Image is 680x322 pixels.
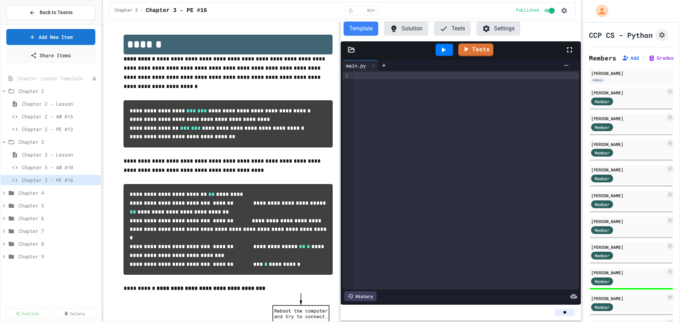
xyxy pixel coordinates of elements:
[18,189,98,197] span: Chapter 4
[18,87,98,95] span: Chapter 2
[591,192,665,199] div: [PERSON_NAME]
[621,263,673,293] iframe: chat widget
[516,8,539,13] span: Published
[589,53,616,63] h2: Members
[40,9,73,16] span: Back to Teams
[146,6,207,15] span: Chapter 3 - PE #16
[589,30,653,40] h1: CCP CS - Python
[595,227,610,233] span: Member
[141,8,143,13] span: /
[595,175,610,182] span: Member
[18,253,98,260] span: Chapter 9
[591,166,665,173] div: [PERSON_NAME]
[434,22,471,36] button: Tests
[591,295,665,301] div: [PERSON_NAME]
[458,43,493,56] a: Tests
[476,22,520,36] button: Settings
[6,29,95,45] a: Add New Item
[595,124,610,130] span: Member
[595,252,610,259] span: Member
[6,48,95,63] a: Share Items
[18,202,98,209] span: Chapter 5
[342,60,378,71] div: main.py
[22,176,98,184] span: Chapter 3 - PE #16
[642,54,645,62] span: |
[648,54,674,62] button: Grades
[367,8,375,13] span: min
[18,75,92,82] span: Chapter Lesson Template
[591,70,671,76] div: [PERSON_NAME]
[656,29,668,41] button: Assignment Settings
[22,164,98,171] span: Chapter 3 - AW #10
[591,141,665,147] div: [PERSON_NAME]
[92,76,97,81] div: Unpublished
[52,309,96,318] a: Delete
[18,138,98,146] span: Chapter 3
[591,77,605,83] div: Admin
[6,5,95,20] button: Back to Teams
[591,218,665,224] div: [PERSON_NAME]
[18,227,98,235] span: Chapter 7
[588,3,610,19] div: My Account
[516,6,556,15] div: Content is published and visible to students
[342,62,369,69] div: main.py
[384,22,428,36] button: Solution
[595,304,610,310] span: Member
[591,244,665,250] div: [PERSON_NAME]
[595,150,610,156] span: Member
[591,115,665,122] div: [PERSON_NAME]
[650,294,673,315] iframe: chat widget
[591,269,665,276] div: [PERSON_NAME]
[18,215,98,222] span: Chapter 6
[595,278,610,285] span: Member
[22,151,98,158] span: Chapter 3 - Lesson
[595,201,610,207] span: Member
[18,240,98,247] span: Chapter 8
[115,8,138,13] span: Chapter 3
[342,72,350,79] div: 1
[344,22,378,36] button: Template
[22,100,98,107] span: Chapter 2 - Lesson
[5,309,49,318] a: Publish
[591,89,665,96] div: [PERSON_NAME]
[344,291,376,301] div: History
[622,54,639,62] button: Add
[595,98,610,105] span: Member
[22,113,98,120] span: Chapter 2 - AW #15
[22,125,98,133] span: Chapter 2 - PE #13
